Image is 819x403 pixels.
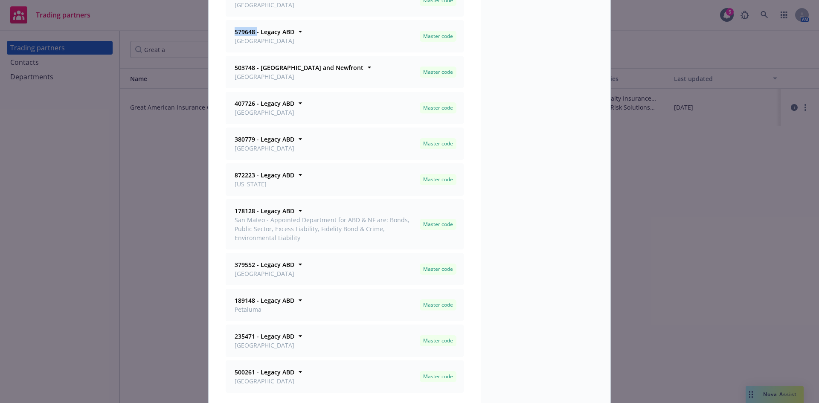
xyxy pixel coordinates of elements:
strong: 872223 - Legacy ABD [235,171,294,179]
strong: 380779 - Legacy ABD [235,135,294,143]
span: Petaluma [235,305,294,314]
span: Master code [423,220,453,228]
strong: 178128 - Legacy ABD [235,207,294,215]
span: Master code [423,176,453,183]
strong: 579648 - Legacy ABD [235,28,294,36]
strong: 189148 - Legacy ABD [235,296,294,304]
span: [GEOGRAPHIC_DATA] [235,0,294,9]
span: Master code [423,301,453,309]
span: Master code [423,265,453,273]
span: Master code [423,140,453,148]
span: Master code [423,68,453,76]
strong: 379552 - Legacy ABD [235,261,294,269]
strong: 503748 - [GEOGRAPHIC_DATA] and Newfront [235,64,363,72]
span: [GEOGRAPHIC_DATA] [235,108,294,117]
strong: 500261 - Legacy ABD [235,368,294,376]
span: [GEOGRAPHIC_DATA] [235,72,363,81]
span: [GEOGRAPHIC_DATA] [235,269,294,278]
span: Master code [423,32,453,40]
span: [GEOGRAPHIC_DATA] [235,144,294,153]
span: Master code [423,373,453,380]
span: [GEOGRAPHIC_DATA] [235,341,294,350]
span: [GEOGRAPHIC_DATA] [235,377,294,386]
strong: 235471 - Legacy ABD [235,332,294,340]
span: Master code [423,337,453,345]
strong: 407726 - Legacy ABD [235,99,294,107]
span: San Mateo - Appointed Department for ABD & NF are: Bonds, Public Sector, Excess Liability, Fideli... [235,215,416,242]
span: Master code [423,104,453,112]
span: [GEOGRAPHIC_DATA] [235,36,294,45]
span: [US_STATE] [235,180,294,188]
